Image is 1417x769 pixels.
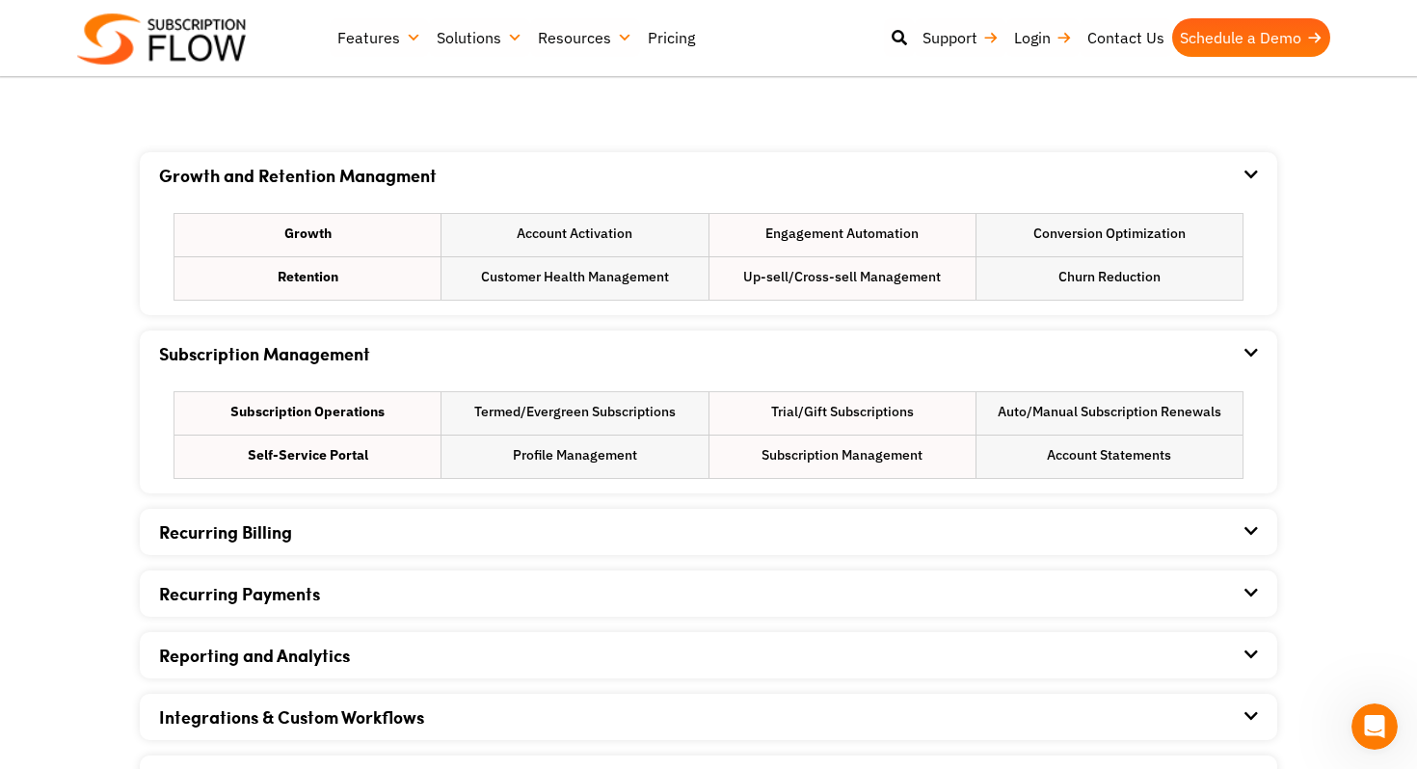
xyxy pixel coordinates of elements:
[709,436,976,478] li: Subscription Management
[77,13,246,65] img: Subscriptionflow
[159,519,292,544] a: Recurring Billing
[976,436,1243,478] li: Account Statements
[640,18,703,57] a: Pricing
[976,214,1243,256] li: Conversion Optimization
[330,18,429,57] a: Features
[159,581,320,606] a: Recurring Payments
[441,392,708,435] li: Termed/Evergreen Subscriptions
[159,632,1258,678] div: Reporting and Analytics
[709,214,976,256] li: Engagement Automation
[159,704,424,729] a: Integrations & Custom Workflows
[159,331,1258,377] div: Subscription Management
[159,509,1258,555] div: Recurring Billing
[441,257,708,300] li: Customer Health Management
[709,257,976,300] li: Up-sell/Cross-sell Management
[278,267,338,287] strong: Retention
[976,257,1243,300] li: Churn Reduction
[976,392,1243,435] li: Auto/Manual Subscription Renewals
[159,377,1258,493] div: Subscription Management
[159,694,1258,740] div: Integrations & Custom Workflows
[915,18,1006,57] a: Support
[530,18,640,57] a: Resources
[159,341,370,366] a: Subscription Management
[159,163,437,188] a: Growth and Retention Managment
[1351,703,1398,750] iframe: Intercom live chat
[248,445,368,465] strong: Self-Service Portal
[441,436,708,478] li: Profile Management
[441,214,708,256] li: Account Activation
[709,392,976,435] li: Trial/Gift Subscriptions
[1006,18,1080,57] a: Login
[159,643,350,668] a: Reporting and Analytics
[230,402,385,422] strong: Subscription Operations
[1172,18,1330,57] a: Schedule a Demo
[284,224,332,244] strong: Growth
[159,199,1258,315] div: Growth and Retention Managment
[159,570,1258,617] div: Recurring Payments
[159,152,1258,199] div: Growth and Retention Managment
[429,18,530,57] a: Solutions
[1080,18,1172,57] a: Contact Us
